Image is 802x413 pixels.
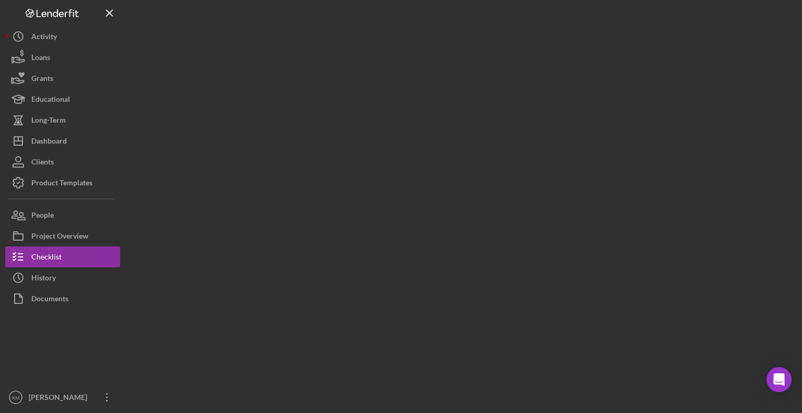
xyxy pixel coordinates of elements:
button: KM[PERSON_NAME] [5,387,120,408]
div: Grants [31,68,53,91]
button: Clients [5,151,120,172]
button: Loans [5,47,120,68]
div: Checklist [31,246,62,270]
div: Project Overview [31,226,88,249]
button: Activity [5,26,120,47]
button: Grants [5,68,120,89]
text: KM [12,395,19,400]
button: Educational [5,89,120,110]
button: Project Overview [5,226,120,246]
div: Dashboard [31,131,67,154]
div: Documents [31,288,68,312]
button: Long-Term [5,110,120,131]
div: History [31,267,56,291]
div: People [31,205,54,228]
button: Checklist [5,246,120,267]
div: Clients [31,151,54,175]
div: Activity [31,26,57,50]
button: Dashboard [5,131,120,151]
div: Educational [31,89,70,112]
div: Product Templates [31,172,92,196]
div: Long-Term [31,110,66,133]
button: People [5,205,120,226]
div: [PERSON_NAME] [26,387,94,410]
button: History [5,267,120,288]
div: Loans [31,47,50,70]
button: Product Templates [5,172,120,193]
div: Open Intercom Messenger [766,367,792,392]
button: Documents [5,288,120,309]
